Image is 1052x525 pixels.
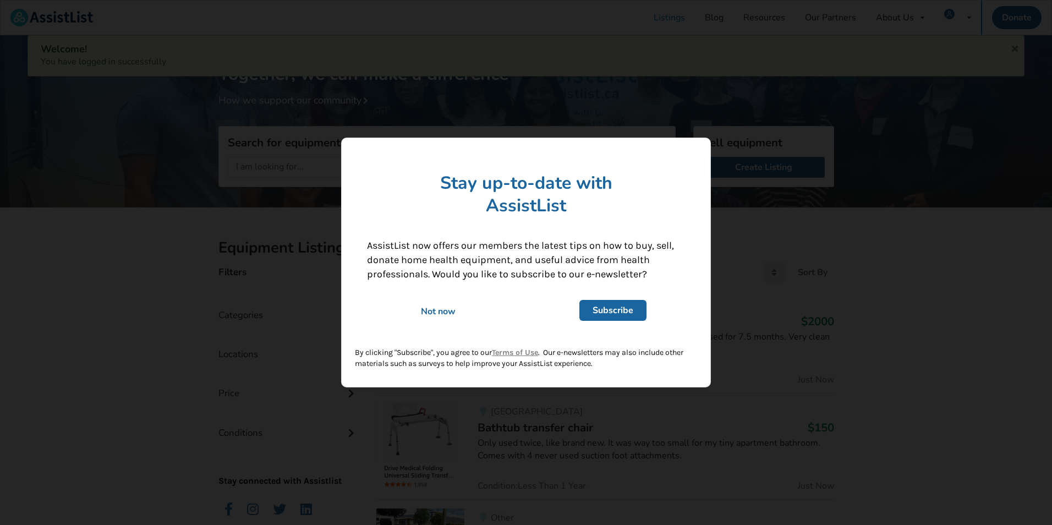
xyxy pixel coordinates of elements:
div: Not now [359,305,517,318]
h1: Stay up-to-date with AssistList [350,172,702,217]
a: Terms of Use [492,348,538,357]
p: AssistList now offers our members the latest tips on how to buy, sell, donate home health equipme... [350,239,702,281]
a: Subscribe [579,300,646,321]
p: By clicking "Subscribe", you agree to our . Our e-newsletters may also include other materials su... [350,347,702,378]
